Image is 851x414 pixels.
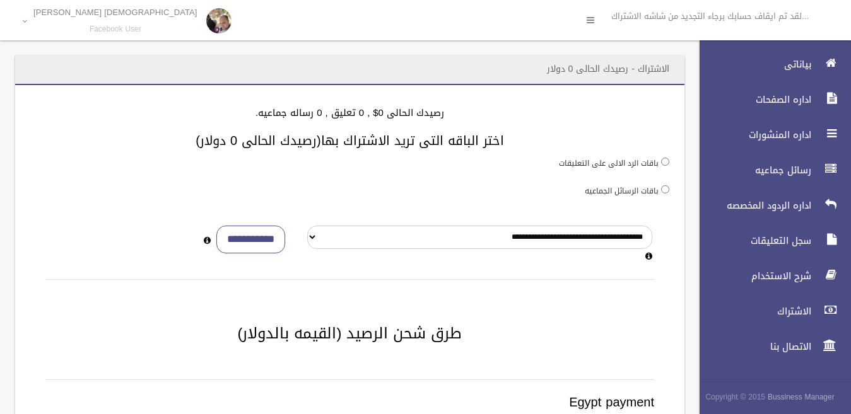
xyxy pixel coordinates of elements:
p: [DEMOGRAPHIC_DATA] [PERSON_NAME] [33,8,197,17]
strong: Bussiness Manager [768,390,835,404]
span: سجل التعليقات [689,234,815,247]
span: الاشتراك [689,305,815,318]
a: شرح الاستخدام [689,262,851,290]
label: باقات الرسائل الجماعيه [585,184,659,198]
a: اداره الصفحات [689,86,851,113]
h2: طرق شحن الرصيد (القيمه بالدولار) [30,325,669,342]
span: شرح الاستخدام [689,270,815,282]
span: رسائل جماعيه [689,164,815,176]
a: سجل التعليقات [689,227,851,255]
span: اداره الردود المخصصه [689,199,815,212]
a: اداره الردود المخصصه [689,192,851,219]
h3: Egypt payment [45,395,654,409]
a: بياناتى [689,50,851,78]
span: Copyright © 2015 [705,390,765,404]
h3: اختر الباقه التى تريد الاشتراك بها(رصيدك الحالى 0 دولار) [30,134,669,147]
span: بياناتى [689,58,815,71]
a: الاشتراك [689,297,851,325]
span: اداره الصفحات [689,93,815,106]
a: رسائل جماعيه [689,156,851,184]
a: اداره المنشورات [689,121,851,149]
label: باقات الرد الالى على التعليقات [559,156,659,170]
small: Facebook User [33,25,197,34]
header: الاشتراك - رصيدك الحالى 0 دولار [532,57,684,81]
span: الاتصال بنا [689,340,815,353]
a: الاتصال بنا [689,333,851,360]
h4: رصيدك الحالى 0$ , 0 تعليق , 0 رساله جماعيه. [30,108,669,118]
span: اداره المنشورات [689,129,815,141]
